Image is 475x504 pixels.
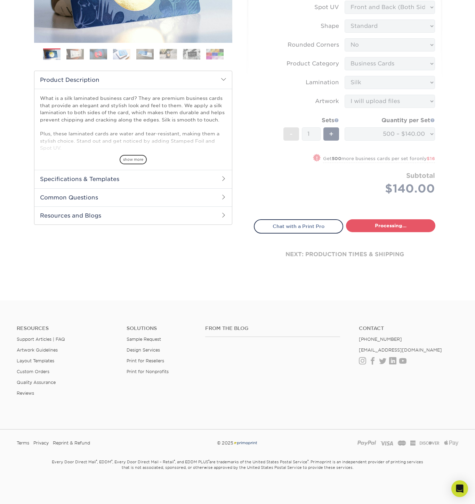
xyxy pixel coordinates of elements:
a: Sample Request [127,337,161,342]
sup: ® [96,459,97,463]
h2: Common Questions [34,188,232,206]
img: Business Cards 08 [206,49,224,60]
p: What is a silk laminated business card? They are premium business cards that provide an elegant a... [40,95,226,208]
a: Processing... [346,219,435,232]
a: Reviews [17,391,34,396]
a: [PHONE_NUMBER] [359,337,402,342]
a: Reprint & Refund [53,438,90,448]
a: Artwork Guidelines [17,347,58,353]
a: Quality Assurance [17,380,56,385]
img: Business Cards 06 [160,49,177,60]
span: show more [120,155,147,164]
h4: Resources [17,325,116,331]
img: Business Cards 07 [183,49,200,60]
h2: Specifications & Templates [34,170,232,188]
img: Business Cards 03 [90,49,107,60]
div: Open Intercom Messenger [451,480,468,497]
a: Privacy [33,438,49,448]
sup: ® [307,459,308,463]
a: Layout Templates [17,358,54,363]
img: Business Cards 04 [113,49,130,60]
sup: ® [208,459,209,463]
img: Business Cards 01 [43,46,61,63]
a: Print for Resellers [127,358,164,363]
small: Every Door Direct Mail , EDDM , Every Door Direct Mail – Retail , and EDDM PLUS are trademarks of... [34,457,441,487]
a: Custom Orders [17,369,49,374]
img: Business Cards 05 [136,49,154,60]
a: Chat with a Print Pro [254,219,343,233]
a: Support Articles | FAQ [17,337,65,342]
sup: ® [174,459,175,463]
h4: From the Blog [205,325,340,331]
h4: Solutions [127,325,195,331]
a: Terms [17,438,29,448]
img: Primoprint [233,440,258,446]
h2: Resources and Blogs [34,206,232,225]
h2: Product Description [34,71,232,89]
a: [EMAIL_ADDRESS][DOMAIN_NAME] [359,347,442,353]
a: Print for Nonprofits [127,369,169,374]
a: Design Services [127,347,160,353]
a: Contact [359,325,458,331]
img: Business Cards 02 [66,49,84,60]
div: © 2025 [162,438,313,448]
div: next: production times & shipping [254,234,435,275]
sup: ® [111,459,112,463]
